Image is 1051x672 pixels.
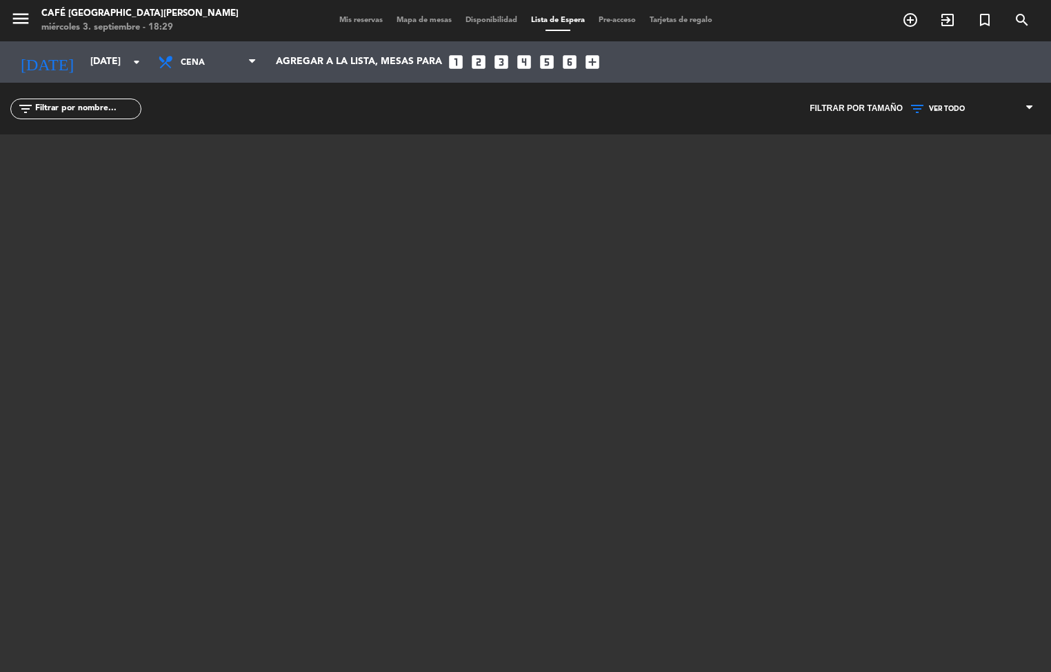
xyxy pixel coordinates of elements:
i: looks_one [447,53,465,71]
i: menu [10,8,31,29]
i: looks_4 [515,53,533,71]
i: [DATE] [10,47,83,77]
div: miércoles 3. septiembre - 18:29 [41,21,239,34]
i: filter_list [17,101,34,117]
span: VER TODO [929,105,965,113]
i: turned_in_not [977,12,993,28]
div: Café [GEOGRAPHIC_DATA][PERSON_NAME] [41,7,239,21]
i: add_box [583,53,601,71]
span: Filtrar por tamaño [810,102,903,116]
i: looks_5 [538,53,556,71]
span: Mis reservas [332,17,390,24]
span: Pre-acceso [592,17,643,24]
i: add_circle_outline [902,12,919,28]
i: search [1014,12,1030,28]
i: looks_two [470,53,488,71]
span: Tarjetas de regalo [643,17,719,24]
span: Agregar a la lista, mesas para [276,57,442,68]
span: Cena [181,50,246,76]
i: arrow_drop_down [128,54,145,70]
span: Mapa de mesas [390,17,459,24]
i: looks_3 [492,53,510,71]
input: Filtrar por nombre... [34,101,141,116]
button: menu [10,8,31,34]
span: Disponibilidad [459,17,524,24]
i: exit_to_app [939,12,956,28]
i: looks_6 [561,53,579,71]
span: Lista de Espera [524,17,592,24]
